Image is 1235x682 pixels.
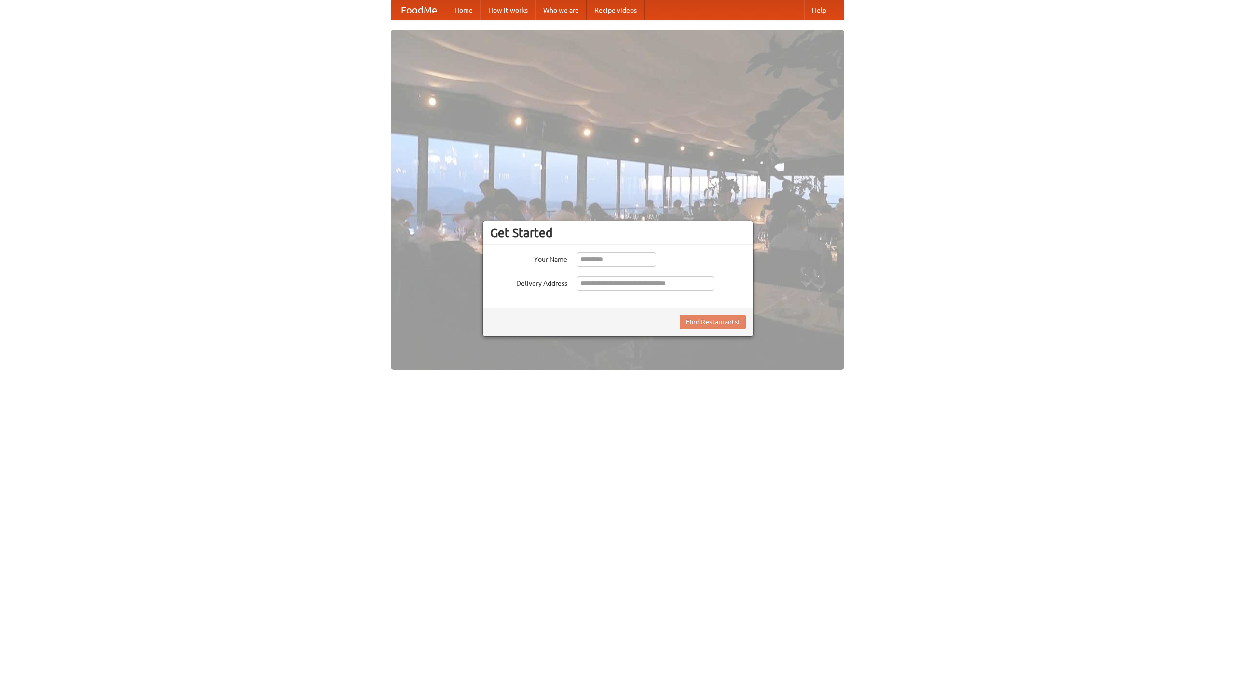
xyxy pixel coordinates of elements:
label: Delivery Address [490,276,567,288]
a: Who we are [535,0,587,20]
h3: Get Started [490,226,746,240]
a: Help [804,0,834,20]
button: Find Restaurants! [680,315,746,329]
a: FoodMe [391,0,447,20]
a: How it works [480,0,535,20]
a: Home [447,0,480,20]
label: Your Name [490,252,567,264]
a: Recipe videos [587,0,645,20]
